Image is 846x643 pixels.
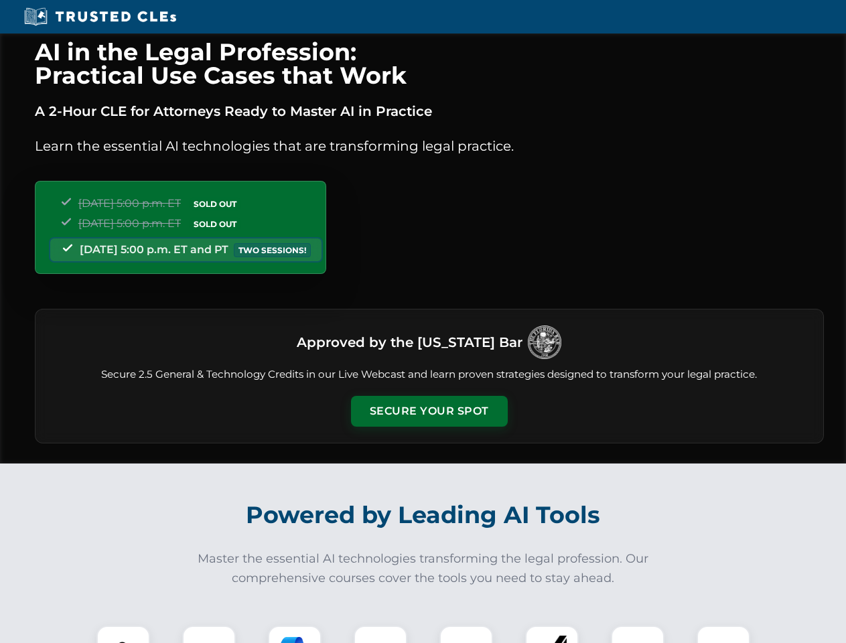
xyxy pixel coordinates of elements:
span: SOLD OUT [189,217,241,231]
h3: Approved by the [US_STATE] Bar [297,330,522,354]
img: Trusted CLEs [20,7,180,27]
p: A 2-Hour CLE for Attorneys Ready to Master AI in Practice [35,100,824,122]
span: [DATE] 5:00 p.m. ET [78,197,181,210]
span: [DATE] 5:00 p.m. ET [78,217,181,230]
p: Master the essential AI technologies transforming the legal profession. Our comprehensive courses... [189,549,658,588]
span: SOLD OUT [189,197,241,211]
img: Logo [528,326,561,359]
p: Secure 2.5 General & Technology Credits in our Live Webcast and learn proven strategies designed ... [52,367,807,382]
button: Secure Your Spot [351,396,508,427]
p: Learn the essential AI technologies that are transforming legal practice. [35,135,824,157]
h2: Powered by Leading AI Tools [52,492,794,539]
h1: AI in the Legal Profession: Practical Use Cases that Work [35,40,824,87]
